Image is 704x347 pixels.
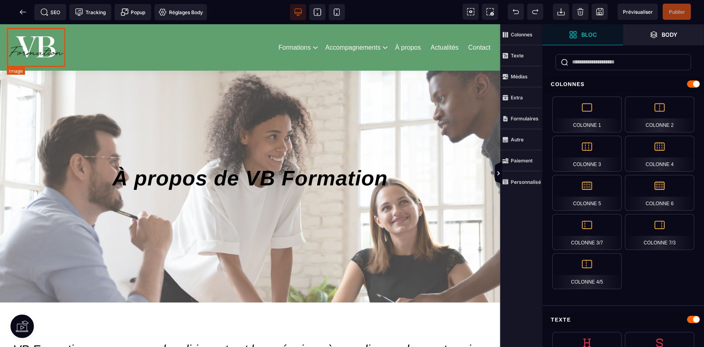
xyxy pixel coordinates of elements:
[395,18,421,29] a: À propos
[69,4,111,20] span: Code de suivi
[552,175,622,211] div: Colonne 5
[552,97,622,132] div: Colonne 1
[329,4,345,20] span: Voir mobile
[552,253,622,289] div: Colonne 4/5
[115,4,151,20] span: Créer une alerte modale
[325,18,380,29] a: Accompagnements
[511,137,524,143] strong: Autre
[543,77,704,92] div: Colonnes
[669,9,685,15] span: Publier
[623,9,653,15] span: Prévisualiser
[155,4,207,20] span: Favicon
[625,97,694,132] div: Colonne 2
[511,158,533,164] strong: Paiement
[34,4,66,20] span: Métadata SEO
[309,4,326,20] span: Voir tablette
[278,18,311,29] a: Formations
[572,4,589,20] span: Nettoyage
[500,150,543,171] span: Paiement
[430,18,458,29] a: Actualités
[592,4,608,20] span: Enregistrer
[623,24,704,45] span: Ouvrir les calques
[552,214,622,250] div: Colonne 3/7
[500,66,543,87] span: Médias
[543,162,551,186] span: Afficher les vues
[553,4,569,20] span: Importer
[511,53,524,59] strong: Texte
[468,18,491,29] a: Contact
[508,4,524,20] span: Défaire
[625,175,694,211] div: Colonne 6
[500,108,543,129] span: Formulaires
[543,312,704,327] div: Texte
[581,32,597,38] strong: Bloc
[527,4,543,20] span: Rétablir
[543,24,623,45] span: Ouvrir les blocs
[500,129,543,150] span: Autre
[159,8,203,16] span: Réglages Body
[75,8,106,16] span: Tracking
[15,4,31,20] span: Retour
[40,8,61,16] span: SEO
[552,136,622,172] div: Colonne 3
[463,4,479,20] span: Voir les composants
[625,136,694,172] div: Colonne 4
[625,214,694,250] div: Colonne 7/3
[511,179,541,185] strong: Personnalisé
[500,87,543,108] span: Extra
[511,74,528,80] strong: Médias
[500,171,543,192] span: Personnalisé
[290,4,306,20] span: Voir bureau
[511,95,523,101] strong: Extra
[500,24,543,45] span: Colonnes
[511,32,533,38] strong: Colonnes
[511,116,539,122] strong: Formulaires
[663,4,691,20] span: Enregistrer le contenu
[482,4,498,20] span: Capture d'écran
[662,32,678,38] strong: Body
[113,142,388,166] span: À propos de VB Formation
[618,4,658,20] span: Aperçu
[7,4,66,43] img: 86a4aa658127570b91344bfc39bbf4eb_Blanc_sur_fond_vert.png
[121,8,146,16] span: Popup
[500,45,543,66] span: Texte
